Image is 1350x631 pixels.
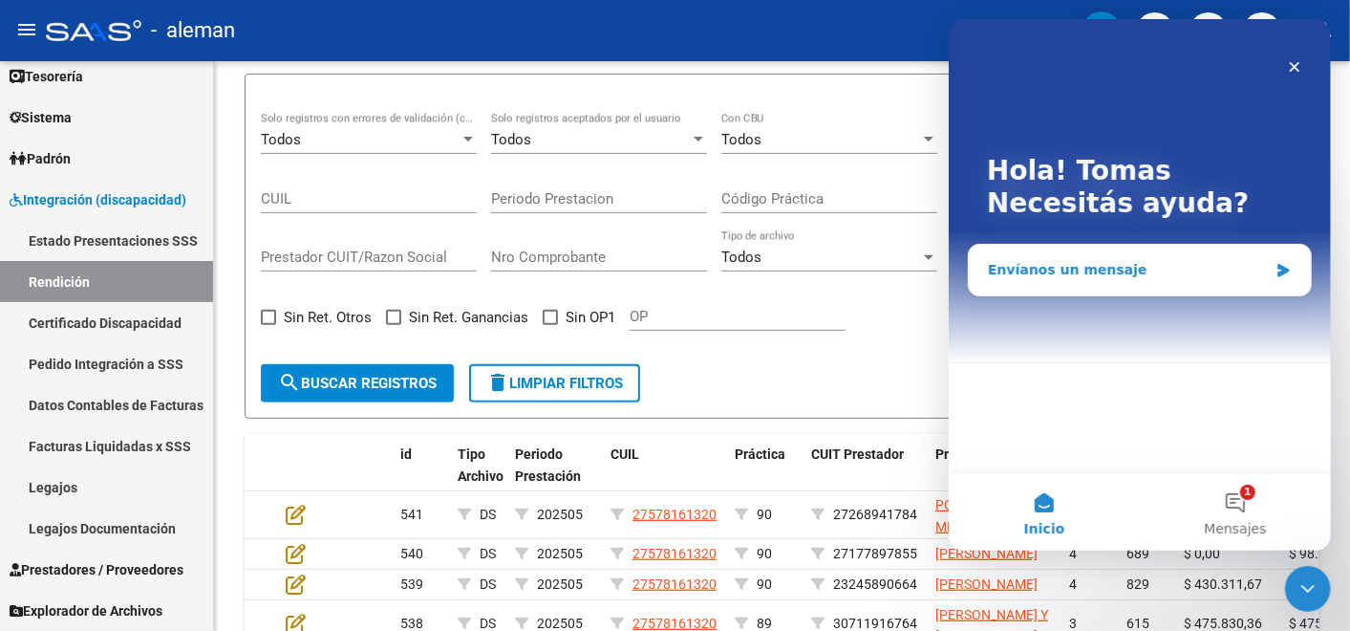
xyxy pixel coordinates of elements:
button: Limpiar filtros [469,364,640,403]
span: Periodo Prestación [515,446,581,484]
span: 27578161320 [632,577,717,592]
span: CUIL [611,446,639,462]
span: Explorador de Archivos [10,600,162,621]
span: 27268941784 [833,507,917,522]
span: POSADAS MERCEDES [935,497,1003,534]
span: 3 [1069,616,1077,631]
iframe: Intercom live chat [949,19,1331,551]
datatable-header-cell: Tipo Archivo [450,434,507,518]
span: 689 [1126,546,1149,561]
span: Prestadores / Proveedores [10,559,183,580]
span: Todos [491,131,531,148]
span: 30711916764 [833,616,917,631]
span: Integración (discapacidad) [10,189,186,210]
mat-icon: search [278,371,301,394]
span: Todos [261,131,301,148]
span: 90 [757,546,772,561]
datatable-header-cell: Periodo Prestación [507,434,603,518]
span: DS [480,546,496,561]
span: Tipo Archivo [458,446,504,484]
span: CUIT Prestador [811,446,904,462]
span: 202505 [537,616,583,631]
span: - aleman [151,10,235,52]
span: DS [480,616,496,631]
div: 539 [400,574,442,596]
iframe: Intercom live chat [1285,566,1331,612]
span: 27177897855 [833,546,917,561]
span: [PERSON_NAME] [935,546,1038,561]
span: 202505 [537,577,583,592]
span: [PERSON_NAME] [935,577,1038,592]
span: 615 [1126,616,1149,631]
span: Buscar registros [278,375,437,392]
span: id [400,446,412,462]
span: Sin Ret. Otros [284,306,372,329]
datatable-header-cell: CUIL [603,434,727,518]
span: 4 [1069,577,1077,592]
span: Sistema [10,107,72,128]
datatable-header-cell: CUIT Prestador [804,434,928,518]
span: Tesorería [10,66,83,87]
span: Todos [721,131,761,148]
span: Limpiar filtros [486,375,623,392]
span: Sin Ret. Ganancias [409,306,528,329]
span: 829 [1126,577,1149,592]
span: 27578161320 [632,507,717,522]
span: Sin OP1 [566,306,615,329]
span: 89 [757,616,772,631]
span: $ 475.830,36 [1184,616,1262,631]
datatable-header-cell: Práctica [727,434,804,518]
span: 23245890664 [833,577,917,592]
span: DS [480,577,496,592]
mat-icon: menu [15,18,38,41]
datatable-header-cell: id [393,434,450,518]
button: Buscar registros [261,364,454,403]
span: 90 [757,577,772,592]
span: 202505 [537,546,583,561]
span: 27578161320 [632,616,717,631]
span: 4 [1069,546,1077,561]
span: DS [480,507,496,522]
datatable-header-cell: Prestador [928,434,1061,518]
span: Padrón [10,148,71,169]
div: 541 [400,504,442,526]
span: Todos [721,249,761,266]
mat-icon: delete [486,371,509,394]
span: 27578161320 [632,546,717,561]
span: 202505 [537,507,583,522]
span: Práctica [735,446,785,462]
span: $ 430.311,67 [1184,577,1262,592]
span: 90 [757,507,772,522]
span: Prestador [935,446,996,462]
span: $ 0,00 [1184,546,1220,561]
div: 540 [400,543,442,565]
